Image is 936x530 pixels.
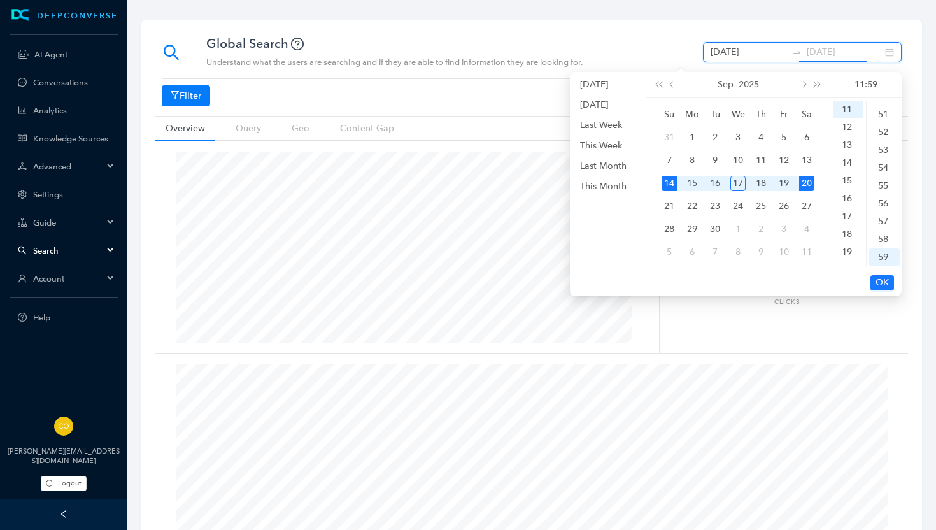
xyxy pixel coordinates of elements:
div: 16 [707,176,723,191]
div: 10 [776,245,791,260]
div: 23 [707,199,723,214]
div: 21 [662,199,677,214]
div: 9 [753,245,769,260]
div: 3 [730,130,746,145]
td: 2025-09-02 [704,126,727,149]
td: 2025-10-08 [727,241,749,264]
div: 27 [799,199,814,214]
td: 2025-09-25 [749,195,772,218]
button: year panel [739,72,759,97]
li: This Week [575,138,641,154]
a: Geo [281,117,320,140]
div: 30 [707,222,723,237]
td: 2025-09-12 [772,149,795,172]
div: 11 [833,101,863,118]
div: 13 [799,153,814,168]
td: 2025-10-07 [704,241,727,264]
a: AI Agent [34,50,115,59]
th: Th [749,103,772,126]
div: 20 [799,176,814,191]
div: 57 [869,213,900,231]
td: 2025-10-10 [772,241,795,264]
a: Conversations [33,78,115,87]
a: Knowledge Sources [33,134,115,143]
div: 58 [869,231,900,248]
td: 2025-09-26 [772,195,795,218]
div: 11 [753,153,769,168]
td: 2025-09-03 [727,126,749,149]
td: 2025-09-23 [704,195,727,218]
span: search [18,246,27,255]
li: Last Week [575,118,641,133]
div: 25 [753,199,769,214]
span: logout [46,480,53,487]
a: Query [225,117,271,140]
div: 28 [662,222,677,237]
div: 15 [684,176,700,191]
div: 55 [869,177,900,195]
td: 2025-09-30 [704,218,727,241]
div: 54 [869,159,900,177]
td: 2025-09-11 [749,149,772,172]
td: 2025-08-31 [658,126,681,149]
button: super-next-year [811,72,825,97]
span: Guide [33,218,103,227]
td: 2025-09-29 [681,218,704,241]
span: Advanced [33,162,103,171]
div: 4 [753,130,769,145]
li: [DATE] [575,97,641,113]
th: Fr [772,103,795,126]
td: 2025-09-15 [681,172,704,195]
td: 2025-09-20 [795,172,818,195]
div: 56 [869,195,900,213]
div: 29 [684,222,700,237]
td: 2025-09-01 [681,126,704,149]
a: Settings [33,190,115,199]
div: 7 [707,245,723,260]
td: 2025-09-05 [772,126,795,149]
td: 2025-10-11 [795,241,818,264]
button: Logout [41,476,87,491]
input: Start date [711,45,786,59]
div: 11:59 [835,72,897,97]
div: Clicks [746,297,828,306]
td: 2025-09-17 [727,172,749,195]
span: Logout [58,478,82,489]
div: 3 [776,222,791,237]
td: 2025-10-06 [681,241,704,264]
div: 20 [833,261,863,279]
td: 2025-09-28 [658,218,681,241]
button: Filter [162,85,210,106]
div: 5 [776,130,791,145]
div: 13 [833,136,863,154]
td: 2025-09-06 [795,126,818,149]
a: Content Gap [330,117,404,140]
div: 9 [707,153,723,168]
div: 18 [753,176,769,191]
td: 2025-09-16 [704,172,727,195]
div: 8 [684,153,700,168]
div: 4 [799,222,814,237]
button: OK [870,275,894,290]
span: Search [33,246,103,255]
li: [DATE] [575,77,641,92]
span: question-circle [291,38,304,50]
img: 9bd6fc8dc59eafe68b94aecc33e6c356 [54,417,73,436]
span: deployment-unit [18,162,27,171]
button: super-prev-year [651,72,665,97]
input: End date [807,45,883,59]
td: 2025-09-14 [658,172,681,195]
td: 2025-10-05 [658,241,681,264]
div: 5 [662,245,677,260]
td: 2025-10-09 [749,241,772,264]
span: Account [33,274,103,283]
div: 19 [776,176,791,191]
td: 2025-09-13 [795,149,818,172]
div: 14 [662,176,677,191]
span: to [791,47,802,57]
a: Overview [155,117,215,140]
div: 7 [662,153,677,168]
span: Help [33,313,115,322]
div: 15 [833,172,863,190]
td: 2025-10-01 [727,218,749,241]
